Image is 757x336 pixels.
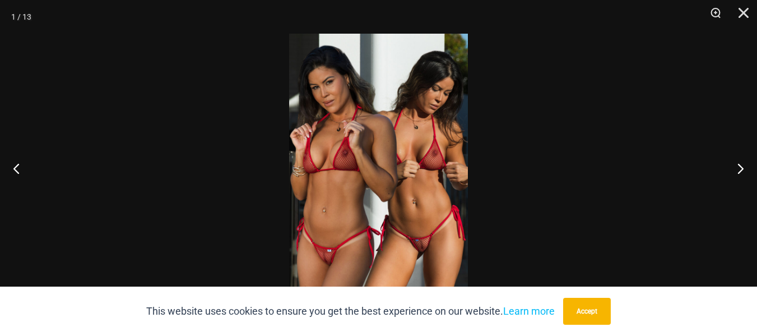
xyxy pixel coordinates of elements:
[503,305,555,317] a: Learn more
[146,303,555,320] p: This website uses cookies to ensure you get the best experience on our website.
[715,140,757,196] button: Next
[289,34,468,302] img: Summer Storm Red Tri Top Pack F
[563,298,611,325] button: Accept
[11,8,31,25] div: 1 / 13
